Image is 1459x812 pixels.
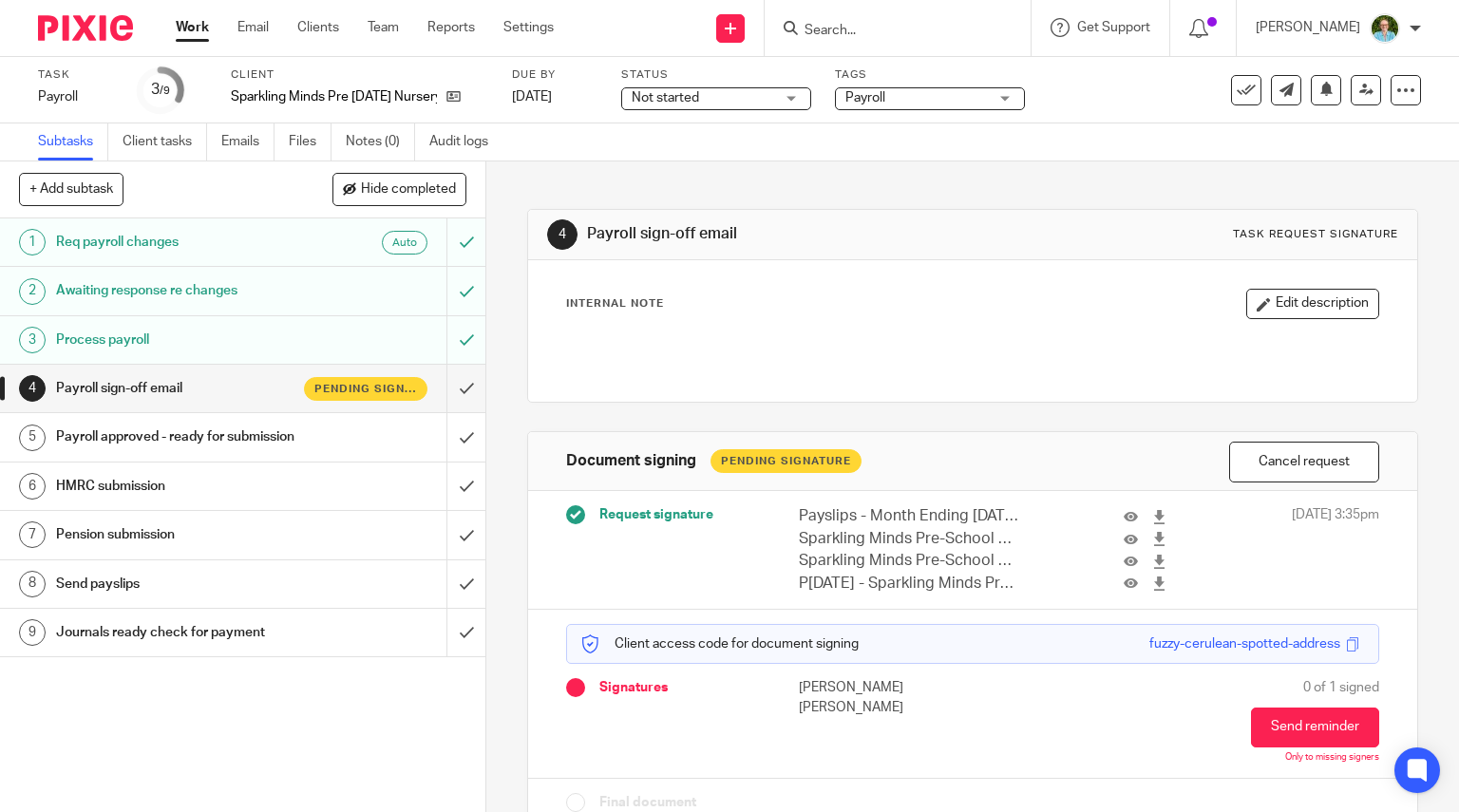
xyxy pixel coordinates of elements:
span: Request signature [599,505,713,524]
label: Task [38,67,114,83]
div: 4 [19,375,46,402]
h1: Document signing [566,451,696,471]
h1: Payroll sign-off email [587,224,1013,244]
span: Not started [632,91,699,104]
span: [DATE] [512,90,552,104]
a: Files [289,123,332,161]
button: Hide completed [332,173,466,205]
div: Auto [382,231,427,255]
h1: Send payslips [56,570,304,598]
p: Sparkling Minds Pre-School and Day Nursery Ltd - Payroll Summary - Month 6.pdf [799,550,1019,572]
button: Edit description [1246,289,1379,319]
span: Payroll [845,91,885,104]
div: 3 [19,327,46,353]
div: 4 [547,219,578,250]
p: [PERSON_NAME] [1256,18,1360,37]
h1: Journals ready check for payment [56,618,304,647]
div: Pending Signature [711,449,862,473]
span: 0 of 1 signed [1303,678,1379,697]
div: 2 [19,278,46,305]
div: 1 [19,229,46,255]
div: 6 [19,473,46,500]
a: Team [368,18,399,37]
div: 8 [19,571,46,597]
button: Cancel request [1229,442,1379,482]
span: Pending signature [314,381,417,397]
div: 9 [19,619,46,646]
p: [PERSON_NAME] [PERSON_NAME] [799,678,973,717]
h1: Process payroll [56,326,304,354]
h1: Pension submission [56,520,304,549]
div: fuzzy-cerulean-spotted-address [1149,634,1340,653]
label: Status [621,67,811,83]
a: Subtasks [38,123,108,161]
a: Reports [427,18,475,37]
button: + Add subtask [19,173,123,205]
h1: Req payroll changes [56,228,304,256]
a: Settings [503,18,554,37]
a: Work [176,18,209,37]
h1: Awaiting response re changes [56,276,304,305]
div: 3 [151,79,170,101]
p: P[DATE] - Sparkling Minds Pre-School and Day Nursery Ltd.pdf [799,573,1019,595]
label: Due by [512,67,597,83]
button: Send reminder [1251,708,1379,747]
span: Hide completed [361,182,456,198]
a: Email [237,18,269,37]
p: Client access code for document signing [581,634,859,653]
label: Tags [835,67,1025,83]
p: Sparkling Minds Pre-School and Day Nursery Ltd - Pensions - Month 6.pdf [799,528,1019,550]
span: [DATE] 3:35pm [1292,505,1379,595]
p: Only to missing signers [1285,752,1379,764]
h1: Payroll sign-off email [56,374,304,403]
input: Search [803,23,974,40]
a: Notes (0) [346,123,415,161]
h1: HMRC submission [56,472,304,500]
small: /9 [160,85,170,96]
a: Emails [221,123,275,161]
div: Payroll [38,87,114,106]
label: Client [231,67,488,83]
span: Signatures [599,678,668,697]
p: Payslips - Month Ending [DATE].pdf [799,505,1019,527]
span: Get Support [1077,21,1150,34]
div: Task request signature [1233,227,1398,242]
a: Client tasks [123,123,207,161]
div: 7 [19,521,46,548]
h1: Payroll approved - ready for submission [56,423,304,451]
p: Sparkling Minds Pre [DATE] Nursery Ltd [231,87,437,106]
p: Internal Note [566,296,664,312]
a: Audit logs [429,123,502,161]
a: Clients [297,18,339,37]
div: 5 [19,425,46,451]
img: Pixie [38,15,133,41]
img: U9kDOIcY.jpeg [1370,13,1400,44]
span: Final document [599,793,696,812]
